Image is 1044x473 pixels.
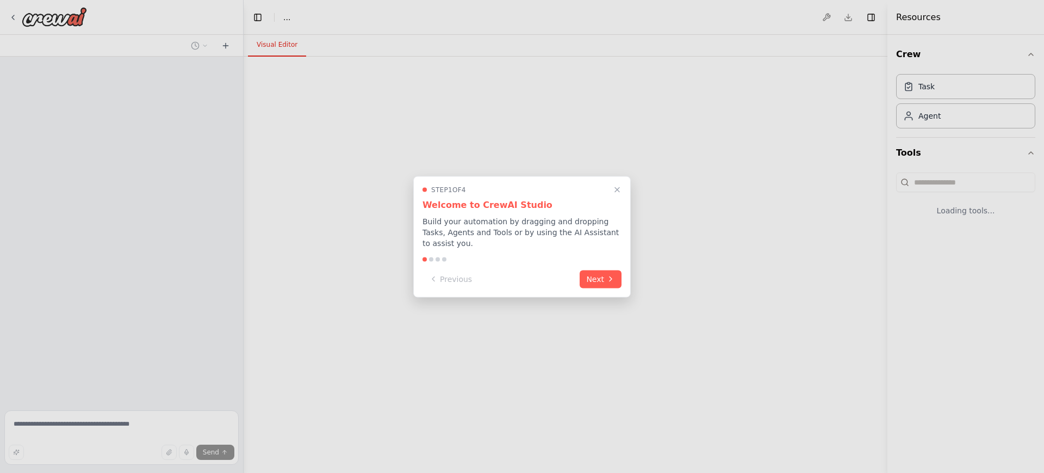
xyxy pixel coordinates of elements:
button: Next [580,270,622,288]
p: Build your automation by dragging and dropping Tasks, Agents and Tools or by using the AI Assista... [422,216,622,248]
button: Hide left sidebar [250,10,265,25]
button: Previous [422,270,478,288]
span: Step 1 of 4 [431,185,466,194]
h3: Welcome to CrewAI Studio [422,198,622,211]
button: Close walkthrough [611,183,624,196]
